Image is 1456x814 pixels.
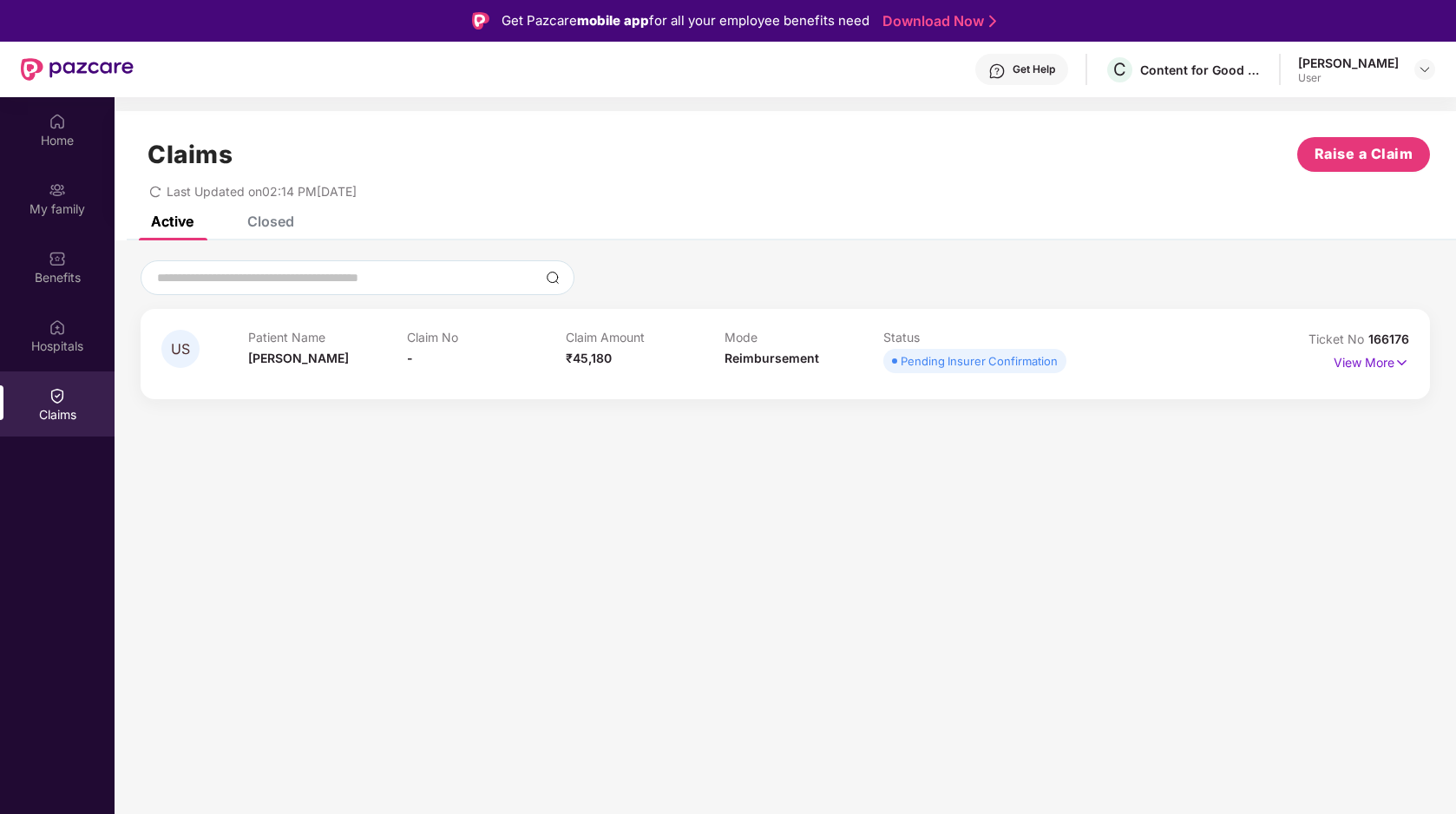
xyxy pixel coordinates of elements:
img: svg+xml;base64,PHN2ZyBpZD0iQ2xhaW0iIHhtbG5zPSJodHRwOi8vd3d3LnczLm9yZy8yMDAwL3N2ZyIgd2lkdGg9IjIwIi... [49,387,66,404]
span: Last Updated on 02:14 PM[DATE] [167,184,357,199]
a: Download Now [882,12,991,30]
button: Raise a Claim [1297,137,1430,172]
img: Stroke [989,12,996,30]
div: Pending Insurer Confirmation [901,352,1058,370]
span: Ticket No [1308,332,1368,346]
div: Active [151,213,193,230]
span: redo [149,184,161,199]
strong: mobile app [577,12,649,29]
span: C [1113,59,1126,80]
p: Mode [725,330,883,345]
span: Reimbursement [725,351,819,365]
span: 166176 [1368,332,1409,346]
span: ₹45,180 [566,351,612,365]
p: View More [1334,349,1409,372]
img: svg+xml;base64,PHN2ZyB3aWR0aD0iMjAiIGhlaWdodD0iMjAiIHZpZXdCb3g9IjAgMCAyMCAyMCIgZmlsbD0ibm9uZSIgeG... [49,181,66,199]
img: svg+xml;base64,PHN2ZyBpZD0iSGVscC0zMngzMiIgeG1sbnM9Imh0dHA6Ly93d3cudzMub3JnLzIwMDAvc3ZnIiB3aWR0aD... [988,62,1006,80]
img: New Pazcare Logo [21,58,134,81]
h1: Claims [148,140,233,169]
p: Status [883,330,1042,345]
div: Content for Good Private Limited [1140,62,1262,78]
div: User [1298,71,1399,85]
img: svg+xml;base64,PHN2ZyB4bWxucz0iaHR0cDovL3d3dy53My5vcmcvMjAwMC9zdmciIHdpZHRoPSIxNyIgaGVpZ2h0PSIxNy... [1394,353,1409,372]
p: Claim No [407,330,566,345]
div: Get Pazcare for all your employee benefits need [502,10,869,31]
img: svg+xml;base64,PHN2ZyBpZD0iRHJvcGRvd24tMzJ4MzIiIHhtbG5zPSJodHRwOi8vd3d3LnczLm9yZy8yMDAwL3N2ZyIgd2... [1418,62,1432,76]
p: Claim Amount [566,330,725,345]
div: [PERSON_NAME] [1298,55,1399,71]
span: Raise a Claim [1315,143,1413,165]
img: svg+xml;base64,PHN2ZyBpZD0iSG9tZSIgeG1sbnM9Imh0dHA6Ly93d3cudzMub3JnLzIwMDAvc3ZnIiB3aWR0aD0iMjAiIG... [49,113,66,130]
span: - [407,351,413,365]
img: svg+xml;base64,PHN2ZyBpZD0iQmVuZWZpdHMiIHhtbG5zPSJodHRwOi8vd3d3LnczLm9yZy8yMDAwL3N2ZyIgd2lkdGg9Ij... [49,250,66,267]
img: svg+xml;base64,PHN2ZyBpZD0iU2VhcmNoLTMyeDMyIiB4bWxucz0iaHR0cDovL3d3dy53My5vcmcvMjAwMC9zdmciIHdpZH... [546,271,560,285]
img: Logo [472,12,489,30]
img: svg+xml;base64,PHN2ZyBpZD0iSG9zcGl0YWxzIiB4bWxucz0iaHR0cDovL3d3dy53My5vcmcvMjAwMC9zdmciIHdpZHRoPS... [49,318,66,336]
p: Patient Name [248,330,407,345]
div: Get Help [1013,62,1055,76]
span: [PERSON_NAME] [248,351,349,365]
div: Closed [247,213,294,230]
span: US [171,342,190,357]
